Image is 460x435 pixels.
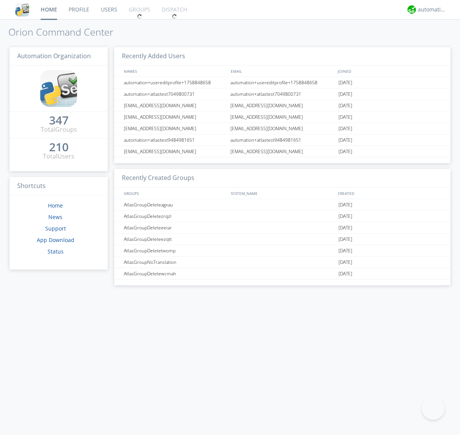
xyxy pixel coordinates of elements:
div: AtlasGroupDeleteagxau [122,199,228,210]
a: [EMAIL_ADDRESS][DOMAIN_NAME][EMAIL_ADDRESS][DOMAIN_NAME][DATE] [114,100,450,111]
div: GROUPS [122,188,227,199]
a: Home [48,202,63,209]
div: [EMAIL_ADDRESS][DOMAIN_NAME] [122,123,228,134]
div: Total Users [43,152,74,161]
span: [DATE] [338,257,352,268]
a: Status [48,248,64,255]
a: 347 [49,116,69,125]
span: [DATE] [338,234,352,245]
div: [EMAIL_ADDRESS][DOMAIN_NAME] [228,100,337,111]
div: automation+usereditprofile+1758848658 [122,77,228,88]
img: spin.svg [172,14,177,19]
span: [DATE] [338,211,352,222]
a: 210 [49,143,69,152]
a: AtlasGroupDeletezrqzl[DATE] [114,211,450,222]
div: CREATED [336,188,443,199]
div: automation+atlastest7049800731 [228,88,337,100]
span: Automation Organization [17,52,91,60]
div: 210 [49,143,69,151]
a: AtlasGroupDeleteezqtt[DATE] [114,234,450,245]
span: [DATE] [338,88,352,100]
div: [EMAIL_ADDRESS][DOMAIN_NAME] [122,146,228,157]
span: [DATE] [338,245,352,257]
a: automation+atlastest7049800731automation+atlastest7049800731[DATE] [114,88,450,100]
div: SYSTEM_NAME [229,188,336,199]
span: [DATE] [338,134,352,146]
a: AtlasGroupNoTranslation[DATE] [114,257,450,268]
h3: Recently Added Users [114,47,450,66]
div: automation+atlastest7049800731 [122,88,228,100]
span: [DATE] [338,199,352,211]
span: [DATE] [338,77,352,88]
div: [EMAIL_ADDRESS][DOMAIN_NAME] [228,111,337,123]
div: automation+usereditprofile+1758848658 [228,77,337,88]
iframe: Toggle Customer Support [422,397,445,420]
a: AtlasGroupDeletetwomp[DATE] [114,245,450,257]
div: automation+atlastest9484981651 [122,134,228,146]
span: [DATE] [338,123,352,134]
span: [DATE] [338,268,352,280]
img: spin.svg [137,14,142,19]
a: News [48,213,62,221]
div: [EMAIL_ADDRESS][DOMAIN_NAME] [122,100,228,111]
a: [EMAIL_ADDRESS][DOMAIN_NAME][EMAIL_ADDRESS][DOMAIN_NAME][DATE] [114,111,450,123]
img: cddb5a64eb264b2086981ab96f4c1ba7 [15,3,29,16]
div: NAMES [122,65,227,77]
a: [EMAIL_ADDRESS][DOMAIN_NAME][EMAIL_ADDRESS][DOMAIN_NAME][DATE] [114,146,450,157]
a: App Download [37,236,74,244]
img: d2d01cd9b4174d08988066c6d424eccd [407,5,416,14]
div: AtlasGroupDeleteezqtt [122,234,228,245]
span: [DATE] [338,111,352,123]
a: Support [45,225,66,232]
div: automation+atlas [418,6,447,13]
h3: Shortcuts [10,177,108,196]
div: Total Groups [41,125,77,134]
span: [DATE] [338,146,352,157]
div: [EMAIL_ADDRESS][DOMAIN_NAME] [122,111,228,123]
a: automation+atlastest9484981651automation+atlastest9484981651[DATE] [114,134,450,146]
a: automation+usereditprofile+1758848658automation+usereditprofile+1758848658[DATE] [114,77,450,88]
div: AtlasGroupDeleteeeiar [122,222,228,233]
div: AtlasGroupNoTranslation [122,257,228,268]
div: JOINED [336,65,443,77]
span: [DATE] [338,222,352,234]
a: AtlasGroupDeleteeeiar[DATE] [114,222,450,234]
img: cddb5a64eb264b2086981ab96f4c1ba7 [40,70,77,107]
div: EMAIL [229,65,336,77]
div: [EMAIL_ADDRESS][DOMAIN_NAME] [228,146,337,157]
div: AtlasGroupDeletetwomp [122,245,228,256]
span: [DATE] [338,100,352,111]
div: AtlasGroupDeletezrqzl [122,211,228,222]
div: automation+atlastest9484981651 [228,134,337,146]
div: [EMAIL_ADDRESS][DOMAIN_NAME] [228,123,337,134]
div: 347 [49,116,69,124]
a: [EMAIL_ADDRESS][DOMAIN_NAME][EMAIL_ADDRESS][DOMAIN_NAME][DATE] [114,123,450,134]
div: AtlasGroupDeletewcmah [122,268,228,279]
h3: Recently Created Groups [114,169,450,188]
a: AtlasGroupDeletewcmah[DATE] [114,268,450,280]
a: AtlasGroupDeleteagxau[DATE] [114,199,450,211]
